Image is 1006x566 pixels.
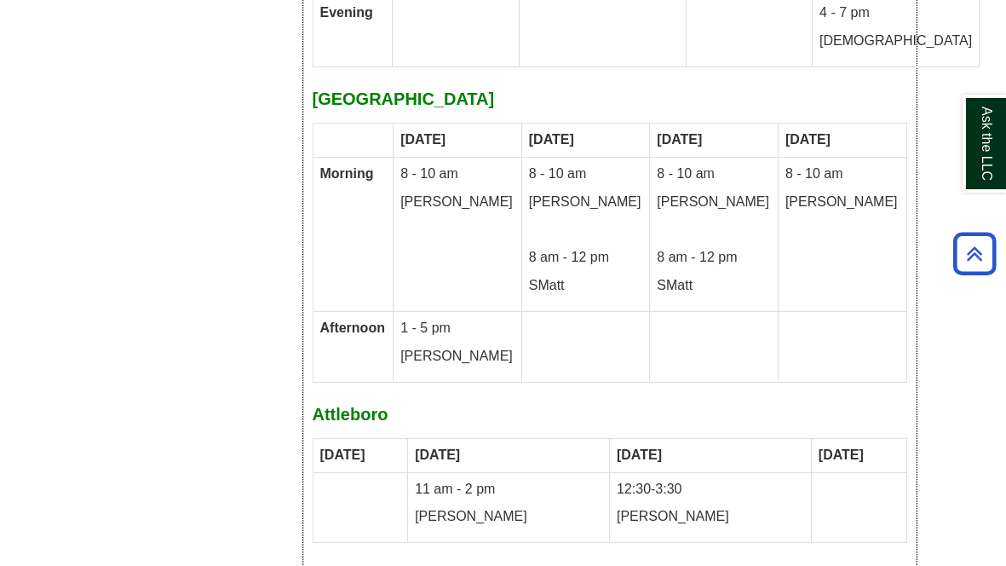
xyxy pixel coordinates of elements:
p: 1 - 5 pm [400,319,514,338]
p: SMatt [657,276,771,296]
p: SMatt [529,276,643,296]
strong: Evening [320,5,373,20]
p: [PERSON_NAME] [657,193,771,212]
p: 8 - 10 am [785,165,900,184]
p: 8 am - 12 pm [657,248,771,268]
strong: [DATE] [617,448,662,462]
p: 11 am - 2 pm [415,480,602,500]
strong: [DATE] [529,132,574,147]
strong: [DATE] [657,132,702,147]
strong: Attleboro [313,405,388,424]
strong: [DATE] [415,448,460,462]
p: [DEMOGRAPHIC_DATA] [819,32,972,51]
p: 8 - 10 am [657,165,771,184]
p: 8 - 10 am [400,165,514,184]
p: 8 am - 12 pm [529,248,643,268]
p: [PERSON_NAME] [415,507,602,527]
p: [PERSON_NAME] [529,193,643,212]
strong: [DATE] [400,132,446,147]
strong: Morning [320,166,374,181]
p: [PERSON_NAME] [400,193,514,212]
p: 4 - 7 pm [819,3,972,23]
strong: [DATE] [785,132,831,147]
p: 8 - 10 am [529,165,643,184]
p: [PERSON_NAME] [617,507,804,527]
strong: Afternoon [320,321,385,335]
strong: [DATE] [320,448,365,462]
p: [PERSON_NAME] [400,347,514,367]
a: Back to Top [947,242,1002,265]
strong: [DATE] [819,448,864,462]
p: 12:30-3:30 [617,480,804,500]
strong: [GEOGRAPHIC_DATA] [313,90,495,108]
p: [PERSON_NAME] [785,193,900,212]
